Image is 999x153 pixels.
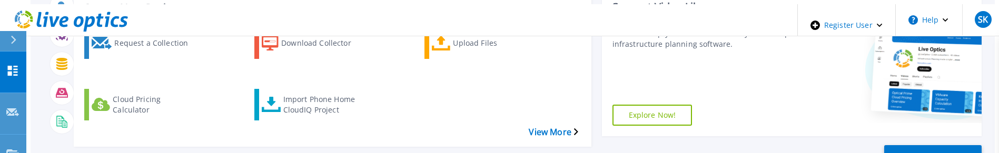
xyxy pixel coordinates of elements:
a: Request a Collection [84,27,212,59]
a: Upload Files [424,27,552,59]
a: Cloud Pricing Calculator [84,89,212,120]
h3: Start a New Project [84,2,578,14]
span: SK [978,15,988,24]
button: Help [896,4,962,36]
a: Explore Now! [612,105,693,126]
div: Download Collector [281,30,365,56]
a: View More [529,127,578,137]
div: Cloud Pricing Calculator [113,91,197,118]
a: Download Collector [254,27,382,59]
div: Upload Files [453,30,537,56]
div: Import Phone Home CloudIQ Project [283,91,368,118]
div: Request a Collection [114,30,199,56]
div: Register User [798,4,895,46]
